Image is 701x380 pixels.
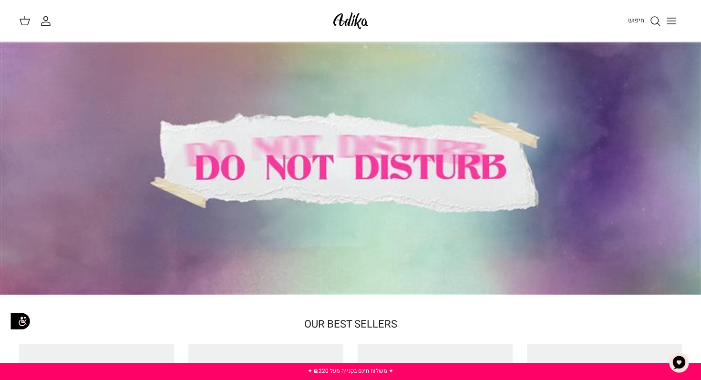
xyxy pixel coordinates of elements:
span: חיפוש [628,16,644,25]
button: Toggle menu [661,10,682,31]
img: accessibility_icon02.svg [7,308,33,334]
button: צ'אט [665,349,693,377]
a: החשבון שלי [40,15,55,27]
a: OUR BEST SELLERS [304,317,397,332]
a: ✦ משלוח חינם בקנייה מעל ₪220 ✦ [308,367,393,375]
img: Adika IL [330,10,371,32]
a: חיפוש [628,15,661,27]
